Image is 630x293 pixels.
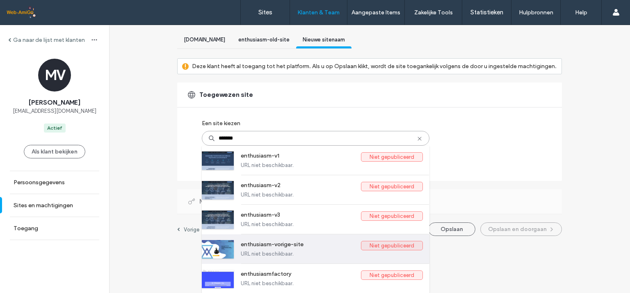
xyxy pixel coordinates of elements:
span: [EMAIL_ADDRESS][DOMAIN_NAME] [13,107,96,115]
label: Een site kiezen [202,116,240,131]
label: enthusiasmfactory [241,270,361,280]
span: Help [18,6,35,13]
label: Deze klant heeft al toegang tot het platform. Als u op Opslaan klikt, wordt de site toegankelijk ... [192,59,557,74]
span: Machtigingen [199,197,242,206]
label: Niet gepubliceerd [361,211,423,221]
label: enthusiasm-v2 [241,182,361,192]
label: Niet gepubliceerd [361,152,423,162]
label: Klanten & Team [297,9,340,16]
div: MV [38,59,71,92]
span: Nieuwe sitenaam [303,37,345,43]
label: Niet gepubliceerd [361,241,423,250]
label: Zakelijke Tools [414,9,453,16]
label: Statistieken [470,9,503,16]
label: Aangepaste Items [352,9,400,16]
button: Als klant bekijken [24,145,85,158]
label: Sites en machtigingen [14,202,73,209]
label: Niet gepubliceerd [361,182,423,191]
label: Niet gepubliceerd [361,270,423,280]
label: URL niet beschikbaar. [241,192,423,198]
label: enthusiasm-v1 [241,152,361,162]
label: Hulpbronnen [519,9,553,16]
label: URL niet beschikbaar. [241,280,423,286]
label: URL niet beschikbaar. [241,251,423,257]
a: Vorige [177,226,199,233]
label: enthusiasm-v3 [241,211,361,221]
label: Sites [258,9,272,16]
label: enthusiasm-vorige-site [241,241,361,251]
div: Actief [47,124,62,132]
label: Vorige [184,227,199,233]
label: URL niet beschikbaar. [241,221,423,227]
span: [PERSON_NAME] [29,98,80,107]
span: Toegewezen site [199,90,253,99]
label: Help [575,9,587,16]
span: enthusiasm-old-site [238,37,290,43]
span: [DOMAIN_NAME] [184,37,225,43]
label: Ga naar de lijst met klanten [13,37,85,43]
button: Opslaan [428,222,475,236]
label: Persoonsgegevens [14,179,65,186]
label: Toegang [14,225,38,232]
label: URL niet beschikbaar. [241,162,423,168]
